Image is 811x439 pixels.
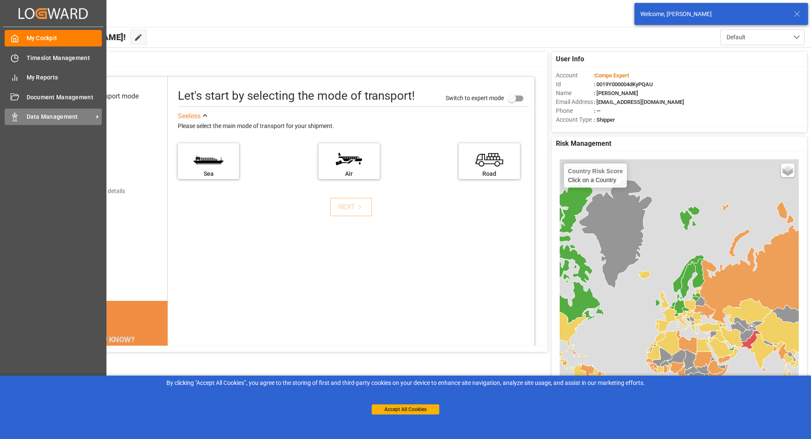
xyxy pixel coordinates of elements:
[568,168,623,183] div: Click on a Country
[463,169,516,178] div: Road
[6,379,805,387] div: By clicking "Accept All Cookies”, you agree to the storing of first and third-party cookies on yo...
[27,34,102,43] span: My Cockpit
[594,99,684,105] span: : [EMAIL_ADDRESS][DOMAIN_NAME]
[720,29,805,45] button: open menu
[372,404,439,414] button: Accept All Cookies
[27,112,93,121] span: Data Management
[594,81,653,87] span: : 0019Y000004dKyPQAU
[27,54,102,63] span: Timeslot Management
[178,111,201,121] div: See less
[27,73,102,82] span: My Reports
[594,72,629,79] span: :
[5,30,102,46] a: My Cockpit
[594,108,601,114] span: : —
[338,202,364,212] div: NEXT
[27,93,102,102] span: Document Management
[556,71,594,80] span: Account
[556,80,594,89] span: Id
[640,10,786,19] div: Welcome, [PERSON_NAME]
[556,89,594,98] span: Name
[568,168,623,175] h4: Country Risk Score
[781,164,795,177] a: Layers
[178,87,415,105] div: Let's start by selecting the mode of transport!
[178,121,528,131] div: Please select the main mode of transport for your shipment.
[595,72,629,79] span: Compo Expert
[556,106,594,115] span: Phone
[323,169,376,178] div: Air
[182,169,235,178] div: Sea
[594,117,615,123] span: : Shipper
[556,139,611,149] span: Risk Management
[446,94,504,101] span: Switch to expert mode
[727,33,746,42] span: Default
[556,115,594,124] span: Account Type
[330,198,372,216] button: NEXT
[556,98,594,106] span: Email Address
[46,330,168,348] div: DID YOU KNOW?
[594,90,638,96] span: : [PERSON_NAME]
[35,29,126,45] span: Hello [PERSON_NAME]!
[556,54,584,64] span: User Info
[5,49,102,66] a: Timeslot Management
